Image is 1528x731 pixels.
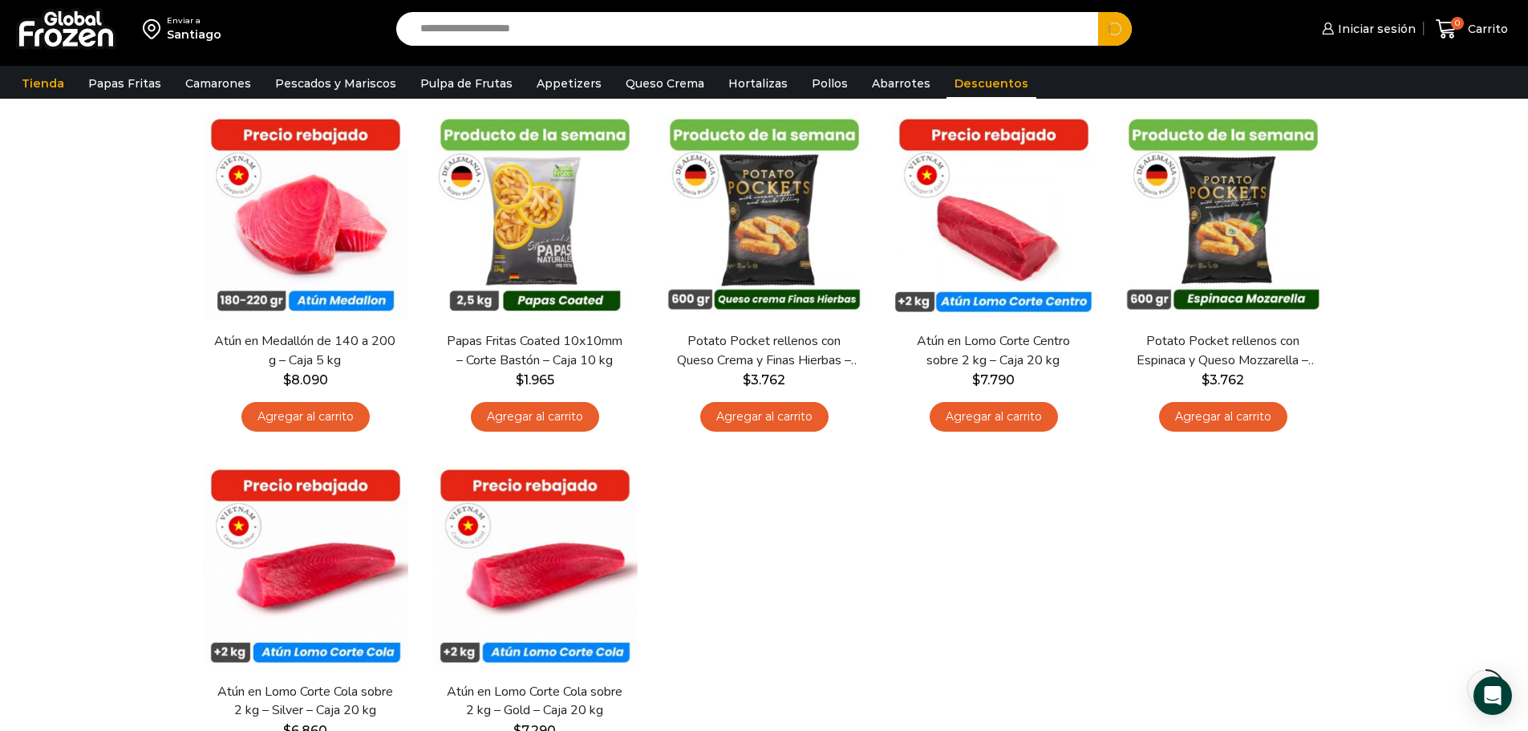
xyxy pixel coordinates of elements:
img: address-field-icon.svg [143,15,167,43]
bdi: 7.790 [972,372,1015,388]
a: Pescados y Mariscos [267,68,404,99]
span: $ [972,372,980,388]
a: Pulpa de Frutas [412,68,521,99]
a: Atún en Lomo Corte Centro sobre 2 kg – Caja 20 kg [901,332,1085,369]
a: Papas Fritas [80,68,169,99]
bdi: 3.762 [1202,372,1244,388]
a: Agregar al carrito: “Atún en Medallón de 140 a 200 g - Caja 5 kg” [241,402,370,432]
a: Descuentos [946,68,1036,99]
a: Agregar al carrito: “Atún en Lomo Corte Centro sobre 2 kg - Caja 20 kg” [930,402,1058,432]
span: $ [1202,372,1210,388]
a: Tienda [14,68,72,99]
a: Agregar al carrito: “Potato Pocket rellenos con Espinaca y Queso Mozzarella - Caja 8.4 kg” [1159,402,1287,432]
a: Hortalizas [720,68,796,99]
a: Atún en Lomo Corte Cola sobre 2 kg – Gold – Caja 20 kg [442,683,626,720]
a: Papas Fritas Coated 10x10mm – Corte Bastón – Caja 10 kg [442,332,626,369]
a: Iniciar sesión [1318,13,1416,45]
bdi: 8.090 [283,372,328,388]
a: Atún en Lomo Corte Cola sobre 2 kg – Silver – Caja 20 kg [213,683,397,720]
div: Open Intercom Messenger [1473,676,1512,715]
a: 0 Carrito [1432,10,1512,48]
a: Pollos [804,68,856,99]
div: Enviar a [167,15,221,26]
bdi: 3.762 [743,372,785,388]
a: Agregar al carrito: “Papas Fritas Coated 10x10mm - Corte Bastón - Caja 10 kg” [471,402,599,432]
a: Atún en Medallón de 140 a 200 g – Caja 5 kg [213,332,397,369]
span: 0 [1451,17,1464,30]
a: Agregar al carrito: “Potato Pocket rellenos con Queso Crema y Finas Hierbas - Caja 8.4 kg” [700,402,829,432]
a: Queso Crema [618,68,712,99]
span: $ [743,372,751,388]
div: Santiago [167,26,221,43]
span: Carrito [1464,21,1508,37]
span: Iniciar sesión [1334,21,1416,37]
a: Potato Pocket rellenos con Queso Crema y Finas Hierbas – Caja 8.4 kg [671,332,856,369]
button: Search button [1098,12,1132,46]
a: Appetizers [529,68,610,99]
a: Abarrotes [864,68,938,99]
bdi: 1.965 [516,372,554,388]
a: Potato Pocket rellenos con Espinaca y Queso Mozzarella – Caja 8.4 kg [1130,332,1315,369]
span: $ [516,372,524,388]
span: $ [283,372,291,388]
a: Camarones [177,68,259,99]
